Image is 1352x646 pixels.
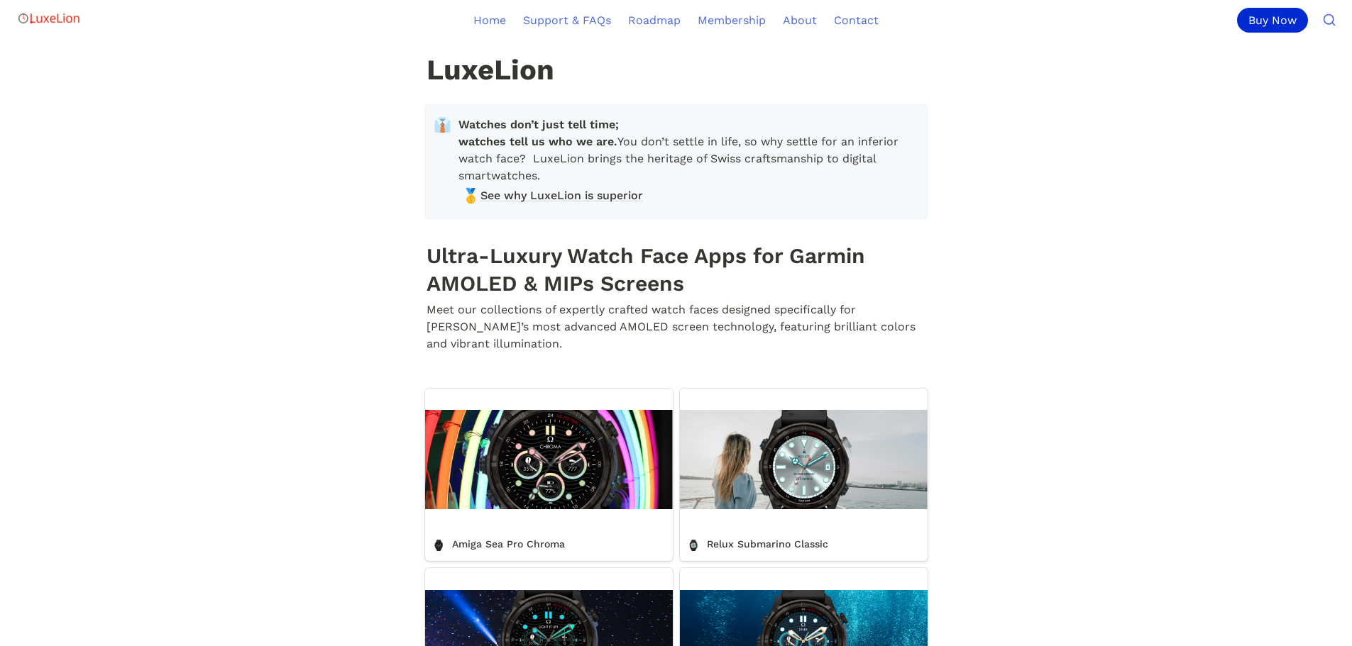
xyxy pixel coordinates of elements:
a: Amiga Sea Pro Chroma [425,389,673,561]
h1: Ultra-Luxury Watch Face Apps for Garmin AMOLED & MIPs Screens [425,240,928,299]
a: Buy Now [1237,8,1314,33]
span: 👔 [434,116,451,133]
strong: Watches don’t just tell time; watches tell us who we are. [458,118,622,148]
span: See why LuxeLion is superior [480,187,643,204]
h1: LuxeLion [425,55,928,89]
span: You don’t settle in life, so why settle for an inferior watch face? LuxeLion brings the heritage ... [458,116,916,184]
p: Meet our collections of expertly crafted watch faces designed specifically for [PERSON_NAME]’s mo... [425,299,928,355]
img: Logo [17,4,81,33]
a: Relux Submarino Classic [680,389,928,561]
div: Buy Now [1237,8,1308,33]
span: 🥇 [462,187,476,201]
a: 🥇See why LuxeLion is superior [458,185,916,206]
